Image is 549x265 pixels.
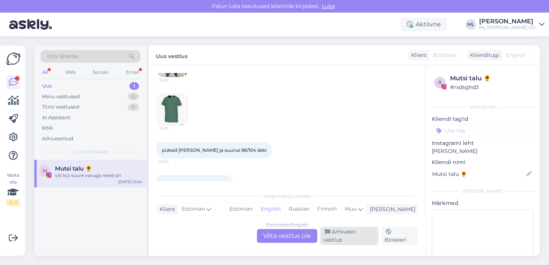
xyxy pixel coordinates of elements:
div: Kõik [42,124,53,132]
span: M [43,168,47,174]
p: Märkmed [432,199,534,207]
div: Socials [91,67,110,77]
div: [PERSON_NAME] [432,188,534,195]
span: Muu [345,205,357,212]
p: Kliendi tag'id [432,115,534,123]
div: English [257,203,284,215]
span: või kui suure varuga need on [162,180,228,186]
div: [PERSON_NAME] [367,205,415,213]
p: [PERSON_NAME] [432,147,534,155]
div: All [40,67,49,77]
span: püksid [PERSON_NAME] ja suurus 98/104 äkki [162,147,266,153]
input: Lisa nimi [432,170,525,178]
div: Mutsi talu 🌻 [450,74,531,83]
div: [DATE] 15:54 [118,179,142,185]
span: 15:59 [159,77,188,83]
div: Russian [284,203,313,215]
div: Uus [42,82,52,90]
label: Uus vestlus [156,50,187,60]
div: Vaata siia [6,172,20,206]
div: Tiimi vestlused [42,103,79,111]
div: Blokeeri [381,227,418,245]
span: Mutsi talu 🌻 [55,165,92,172]
div: Võta vestlus üle [257,229,317,243]
div: ML [465,19,476,30]
div: Klienditugi [467,51,499,59]
div: # rxdsghd3 [450,83,531,91]
span: Estonian [182,205,205,213]
div: Email [124,67,140,77]
div: Klient [408,51,427,59]
div: Valige keel ja vastake [157,193,418,200]
span: English [506,51,526,59]
span: Estonian [433,51,457,59]
div: Klient [157,205,175,213]
div: 0 [128,103,139,111]
div: Aktiivne [400,18,447,31]
div: 1 [129,82,139,90]
div: või kui suure varuga need on [55,172,142,179]
div: 0 [128,93,139,101]
div: AI Assistent [42,114,70,122]
div: Finnish [313,203,341,215]
div: Web [64,67,77,77]
div: Arhiveeri vestlus [320,227,378,245]
div: Estonian [226,203,257,215]
span: Luba [320,3,337,10]
img: Attachment [157,94,187,125]
img: Askly Logo [6,52,21,66]
div: Minu vestlused [42,93,80,101]
div: Kliendi info [432,104,534,111]
p: Kliendi nimi [432,158,534,166]
div: [PERSON_NAME] [479,18,536,24]
div: Arhiveeritud [42,135,73,143]
p: Instagrami leht [432,139,534,147]
div: 2 / 3 [6,199,20,206]
input: Lisa tag [432,125,534,136]
div: My [PERSON_NAME] OÜ [479,24,536,31]
span: r [438,80,442,85]
span: 15:59 [159,125,188,131]
div: Estonian to English [266,221,308,228]
span: 16:00 [159,159,187,164]
span: Uued vestlused [73,148,108,155]
a: [PERSON_NAME]My [PERSON_NAME] OÜ [479,18,544,31]
span: Otsi kliente [47,52,78,60]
